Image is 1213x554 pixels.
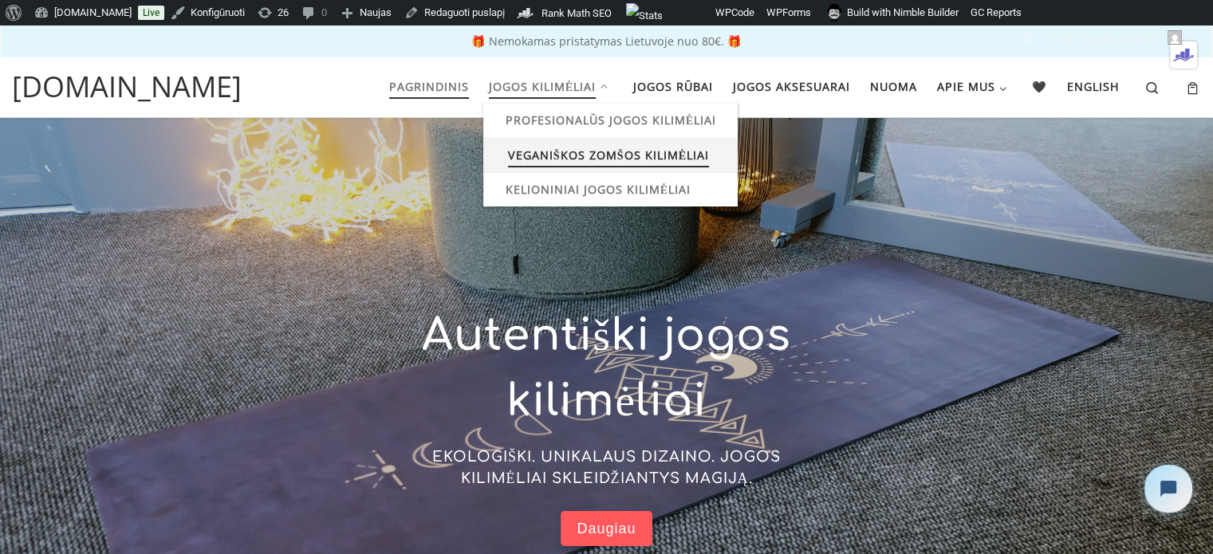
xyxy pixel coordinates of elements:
a: Daugiau [561,511,652,547]
a: English [1062,70,1125,104]
span: Profesionalūs jogos kilimėliai [506,104,717,133]
a: 🖤 [1027,70,1053,104]
span: EKOLOGIŠKI. UNIKALAUS DIZAINO. JOGOS KILIMĖLIAI SKLEIDŽIANTYS MAGIJĄ. [432,449,781,486]
a: Jogos rūbai [628,70,718,104]
span: Kelioniniai jogos kilimėliai [506,173,691,202]
span: Autentiški jogos kilimėliai [422,312,790,426]
span: inesabrazauskaite [1080,32,1163,44]
span: Apie mus [937,70,995,100]
a: Sveiki, [1045,26,1188,51]
p: 🎁 Nemokamas pristatymas Lietuvoje nuo 80€. 🎁 [16,36,1197,47]
span: Pagrindinis [389,70,469,100]
a: Jogos aksesuarai [727,70,855,104]
a: Nuoma [864,70,922,104]
span: English [1067,70,1120,100]
a: Pagrindinis [384,70,474,104]
a: Live [138,6,164,20]
span: Build with Nimble Builder [823,6,959,18]
a: Profesionalūs jogos kilimėliai [490,104,731,137]
span: 🖤 [1032,70,1047,100]
span: Nuoma [870,70,917,100]
a: Kelioniniai jogos kilimėliai [490,173,731,206]
span: Veganiškos zomšos kilimėliai [508,139,709,168]
iframe: Tidio Chat [935,451,1206,526]
span: Jogos rūbai [633,70,713,100]
span: Daugiau [577,520,636,538]
a: [DOMAIN_NAME] [12,65,242,108]
a: Veganiškos zomšos kilimėliai [493,139,734,172]
span: Rank Math SEO [542,7,612,19]
span: Jogos aksesuarai [733,70,850,100]
a: Jogos kilimėliai [483,70,617,104]
span: Jogos kilimėliai [489,70,597,100]
img: Views over 48 hours. Click for more Jetpack Stats. [626,3,663,29]
img: Nimble Builder [823,2,845,24]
